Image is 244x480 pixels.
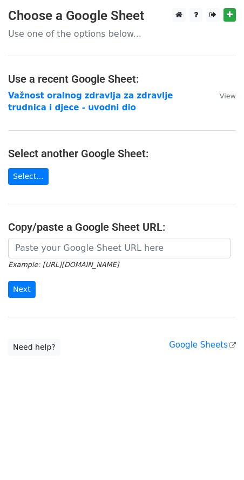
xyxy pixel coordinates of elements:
a: Važnost oralnog zdravlja za zdravlje trudnica i djece - uvodni dio [8,91,173,113]
a: Select... [8,168,49,185]
input: Paste your Google Sheet URL here [8,238,231,258]
small: View [220,92,236,100]
a: View [209,91,236,101]
h4: Copy/paste a Google Sheet URL: [8,221,236,234]
small: Example: [URL][DOMAIN_NAME] [8,261,119,269]
a: Google Sheets [169,340,236,350]
input: Next [8,281,36,298]
a: Need help? [8,339,60,356]
p: Use one of the options below... [8,28,236,39]
h3: Choose a Google Sheet [8,8,236,24]
h4: Select another Google Sheet: [8,147,236,160]
h4: Use a recent Google Sheet: [8,72,236,85]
